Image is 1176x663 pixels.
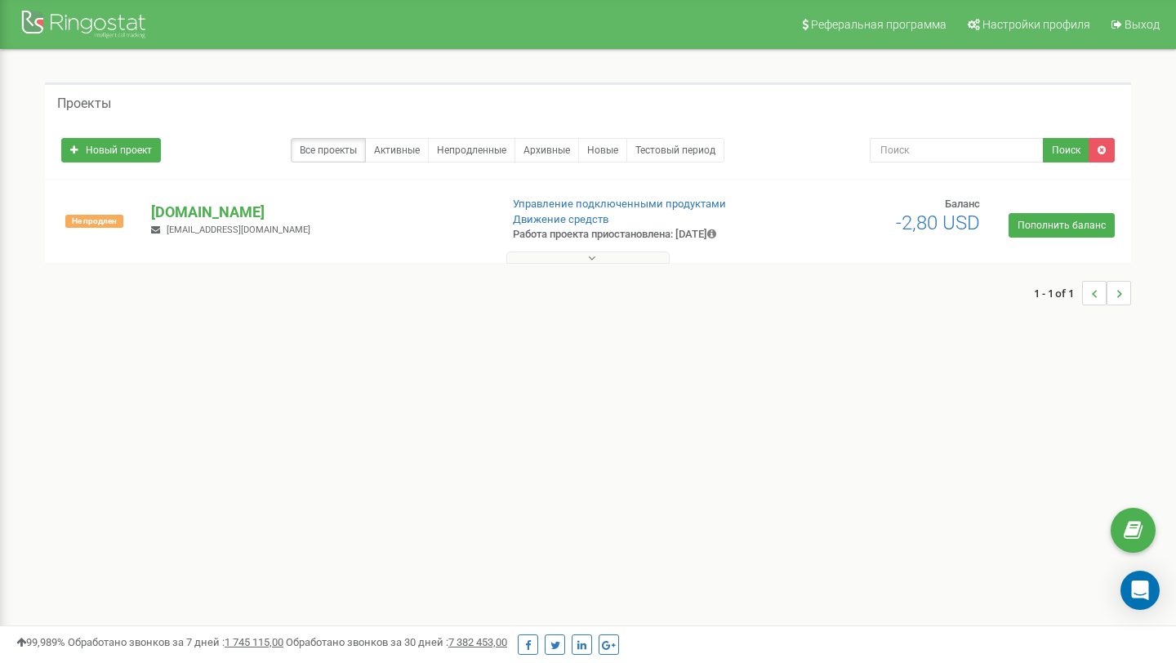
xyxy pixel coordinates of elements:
[16,636,65,648] span: 99,989%
[513,213,608,225] a: Движение средств
[1034,281,1082,305] span: 1 - 1 of 1
[365,138,429,162] a: Активные
[1043,138,1089,162] button: Поиск
[1120,571,1160,610] div: Open Intercom Messenger
[448,636,507,648] u: 7 382 453,00
[945,198,980,210] span: Баланс
[167,225,310,235] span: [EMAIL_ADDRESS][DOMAIN_NAME]
[811,18,947,31] span: Реферальная программа
[68,636,283,648] span: Обработано звонков за 7 дней :
[870,138,1044,162] input: Поиск
[151,202,486,223] p: [DOMAIN_NAME]
[1125,18,1160,31] span: Выход
[513,227,758,243] p: Работа проекта приостановлена: [DATE]
[982,18,1090,31] span: Настройки профиля
[428,138,515,162] a: Непродленные
[626,138,724,162] a: Тестовый период
[65,215,123,228] span: Не продлен
[1034,265,1131,322] nav: ...
[1009,213,1115,238] a: Пополнить баланс
[61,138,161,162] a: Новый проект
[225,636,283,648] u: 1 745 115,00
[286,636,507,648] span: Обработано звонков за 30 дней :
[514,138,579,162] a: Архивные
[578,138,627,162] a: Новые
[896,211,980,234] span: -2,80 USD
[513,198,726,210] a: Управление подключенными продуктами
[57,96,111,111] h5: Проекты
[291,138,366,162] a: Все проекты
